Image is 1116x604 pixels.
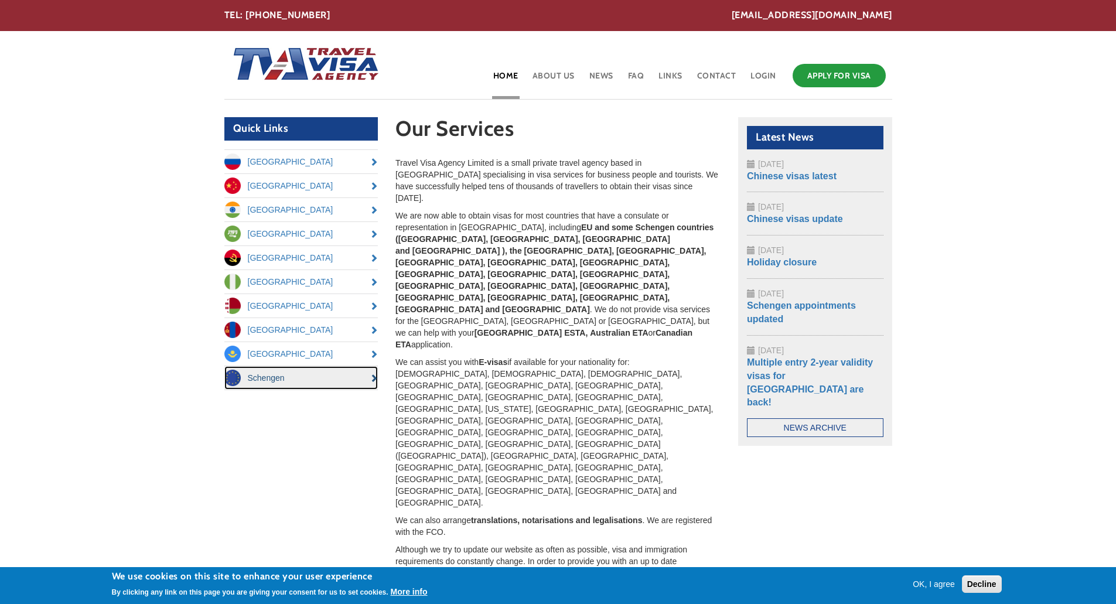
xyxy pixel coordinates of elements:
[747,301,856,324] a: Schengen appointments updated
[395,356,721,509] p: We can assist you with if available for your nationality for: [DEMOGRAPHIC_DATA], [DEMOGRAPHIC_DA...
[471,516,643,525] strong: translations, notarisations and legalisations
[395,544,721,602] p: Although we try to update our website as often as possible, visa and immigration requirements do ...
[590,328,648,337] strong: Australian ETA
[962,575,1002,593] button: Decline
[758,289,784,298] span: [DATE]
[696,61,738,99] a: Contact
[758,159,784,169] span: [DATE]
[747,357,873,408] a: Multiple entry 2-year validity visas for [GEOGRAPHIC_DATA] are back!
[224,342,378,366] a: [GEOGRAPHIC_DATA]
[758,202,784,211] span: [DATE]
[224,366,378,390] a: Schengen
[479,357,507,367] strong: E-visas
[395,210,721,350] p: We are now able to obtain visas for most countries that have a consulate or representation in [GE...
[224,36,380,94] img: Home
[657,61,684,99] a: Links
[224,270,378,294] a: [GEOGRAPHIC_DATA]
[749,61,777,99] a: Login
[395,514,721,538] p: We can also arrange . We are registered with the FCO.
[395,157,721,204] p: Travel Visa Agency Limited is a small private travel agency based in [GEOGRAPHIC_DATA] specialisi...
[224,150,378,173] a: [GEOGRAPHIC_DATA]
[224,294,378,318] a: [GEOGRAPHIC_DATA]
[391,586,428,598] button: More info
[224,318,378,342] a: [GEOGRAPHIC_DATA]
[112,570,428,583] h2: We use cookies on this site to enhance your user experience
[747,171,837,181] a: Chinese visas latest
[588,61,615,99] a: News
[627,61,646,99] a: FAQ
[758,245,784,255] span: [DATE]
[732,9,892,22] a: [EMAIL_ADDRESS][DOMAIN_NAME]
[564,328,588,337] strong: ESTA,
[747,214,843,224] a: Chinese visas update
[112,588,388,596] p: By clicking any link on this page you are giving your consent for us to set cookies.
[908,578,960,590] button: OK, I agree
[747,418,883,437] a: News Archive
[531,61,576,99] a: About Us
[224,174,378,197] a: [GEOGRAPHIC_DATA]
[747,126,883,149] h2: Latest News
[224,222,378,245] a: [GEOGRAPHIC_DATA]
[224,198,378,221] a: [GEOGRAPHIC_DATA]
[224,246,378,269] a: [GEOGRAPHIC_DATA]
[224,9,892,22] div: TEL: [PHONE_NUMBER]
[475,328,562,337] strong: [GEOGRAPHIC_DATA]
[747,257,817,267] a: Holiday closure
[758,346,784,355] span: [DATE]
[395,117,721,146] h1: Our Services
[492,61,520,99] a: Home
[793,64,886,87] a: Apply for Visa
